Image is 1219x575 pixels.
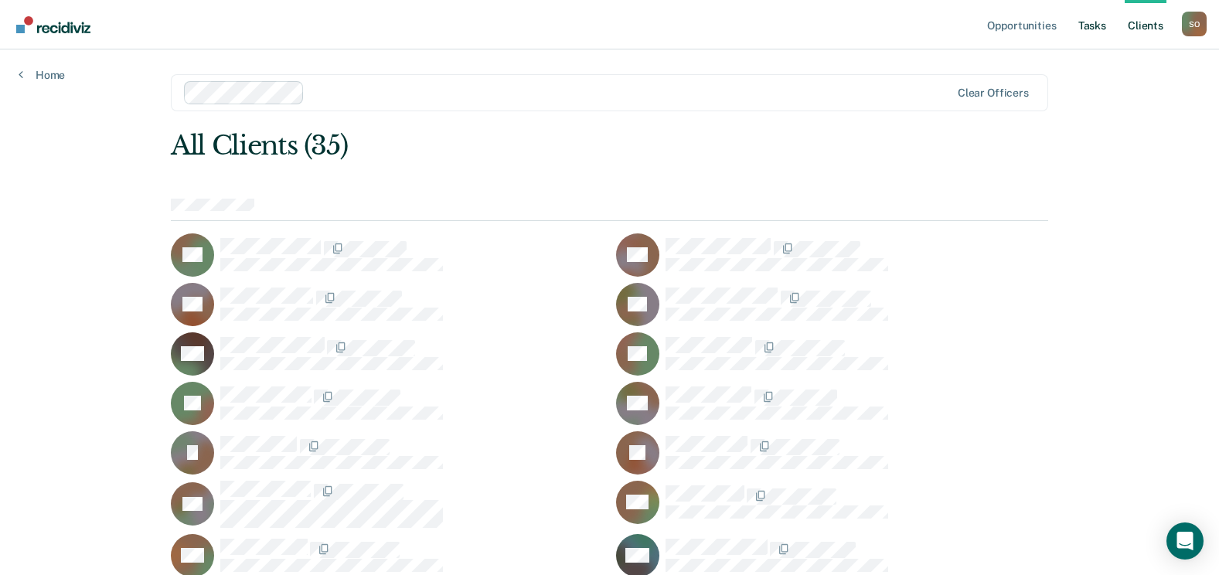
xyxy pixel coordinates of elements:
[171,130,873,162] div: All Clients (35)
[1166,522,1204,560] div: Open Intercom Messenger
[16,16,90,33] img: Recidiviz
[19,68,65,82] a: Home
[1182,12,1207,36] div: S O
[1182,12,1207,36] button: Profile dropdown button
[958,87,1029,100] div: Clear officers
